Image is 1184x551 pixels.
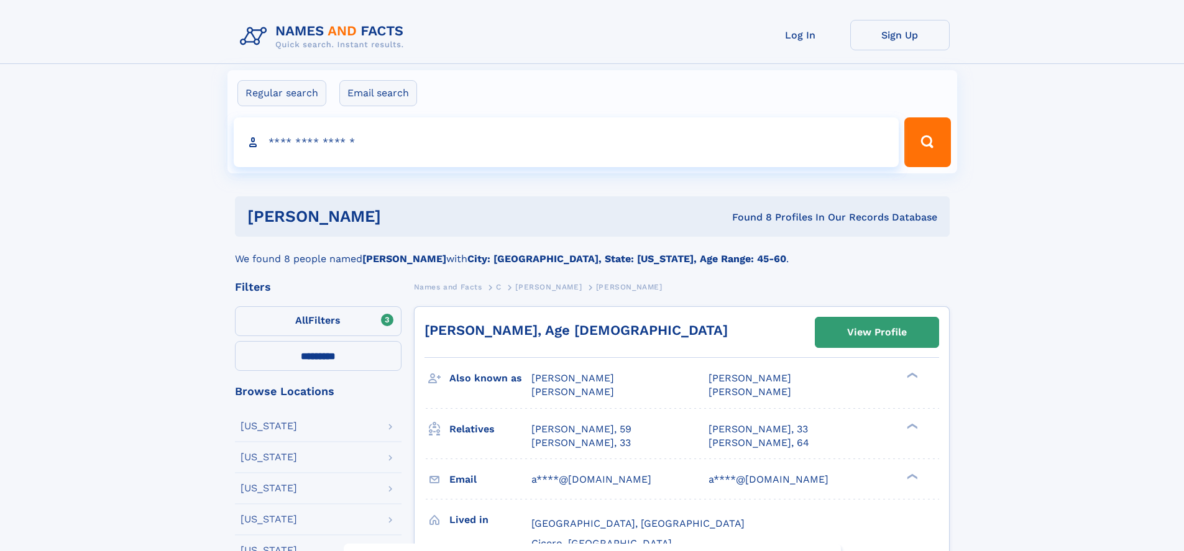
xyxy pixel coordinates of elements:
[247,209,557,224] h1: [PERSON_NAME]
[339,80,417,106] label: Email search
[531,422,631,436] a: [PERSON_NAME], 59
[515,283,582,291] span: [PERSON_NAME]
[467,253,786,265] b: City: [GEOGRAPHIC_DATA], State: [US_STATE], Age Range: 45-60
[847,318,907,347] div: View Profile
[234,117,899,167] input: search input
[904,472,919,480] div: ❯
[449,509,531,531] h3: Lived in
[295,314,308,326] span: All
[709,422,808,436] a: [PERSON_NAME], 33
[531,517,745,529] span: [GEOGRAPHIC_DATA], [GEOGRAPHIC_DATA]
[449,368,531,389] h3: Also known as
[237,80,326,106] label: Regular search
[235,20,414,53] img: Logo Names and Facts
[449,419,531,440] h3: Relatives
[850,20,950,50] a: Sign Up
[235,237,950,266] div: We found 8 people named with .
[496,279,502,294] a: C
[904,117,950,167] button: Search Button
[531,386,614,398] span: [PERSON_NAME]
[709,372,791,384] span: [PERSON_NAME]
[904,371,919,380] div: ❯
[241,483,297,493] div: [US_STATE]
[241,421,297,431] div: [US_STATE]
[751,20,850,50] a: Log In
[496,283,502,291] span: C
[596,283,663,291] span: [PERSON_NAME]
[241,514,297,524] div: [US_STATE]
[531,372,614,384] span: [PERSON_NAME]
[449,469,531,490] h3: Email
[362,253,446,265] b: [PERSON_NAME]
[515,279,582,294] a: [PERSON_NAME]
[424,322,728,338] a: [PERSON_NAME], Age [DEMOGRAPHIC_DATA]
[531,436,631,450] a: [PERSON_NAME], 33
[235,306,402,336] label: Filters
[815,317,938,347] a: View Profile
[241,452,297,462] div: [US_STATE]
[556,211,937,224] div: Found 8 Profiles In Our Records Database
[904,422,919,430] div: ❯
[709,436,809,450] a: [PERSON_NAME], 64
[709,386,791,398] span: [PERSON_NAME]
[235,281,402,293] div: Filters
[531,537,672,549] span: Cicero, [GEOGRAPHIC_DATA]
[235,386,402,397] div: Browse Locations
[414,279,482,294] a: Names and Facts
